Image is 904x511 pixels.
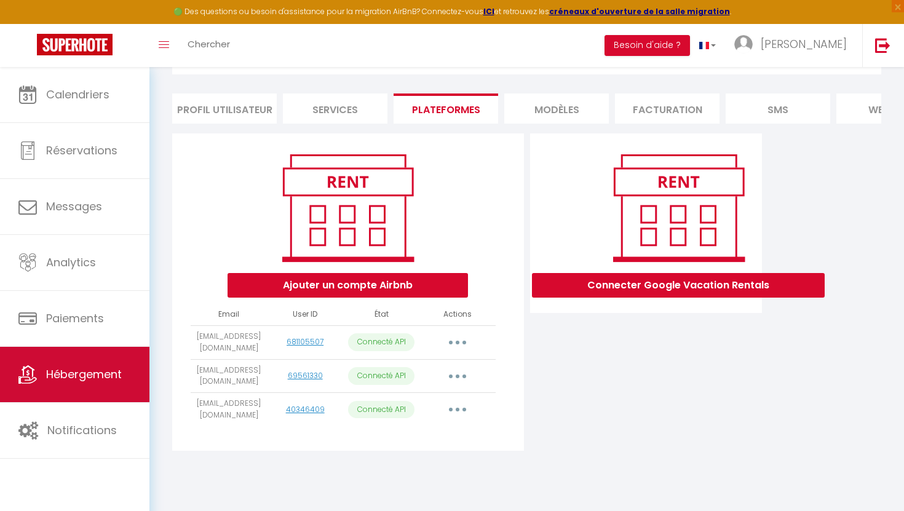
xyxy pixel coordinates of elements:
button: Connecter Google Vacation Rentals [532,273,825,298]
td: [EMAIL_ADDRESS][DOMAIN_NAME] [191,393,267,427]
th: Email [191,304,267,325]
span: Réservations [46,143,117,158]
li: SMS [726,93,830,124]
p: Connecté API [348,333,414,351]
span: Messages [46,199,102,214]
p: Connecté API [348,367,414,385]
a: Chercher [178,24,239,67]
img: rent.png [269,149,426,267]
a: 69561330 [288,370,323,381]
th: User ID [267,304,343,325]
a: ICI [483,6,494,17]
span: Calendriers [46,87,109,102]
li: Facturation [615,93,720,124]
a: 681105507 [287,336,323,347]
button: Ajouter un compte Airbnb [228,273,468,298]
img: rent.png [600,149,757,267]
img: Super Booking [37,34,113,55]
button: Besoin d'aide ? [605,35,690,56]
td: [EMAIL_ADDRESS][DOMAIN_NAME] [191,359,267,393]
span: Hébergement [46,366,122,382]
li: MODÈLES [504,93,609,124]
img: ... [734,35,753,53]
td: [EMAIL_ADDRESS][DOMAIN_NAME] [191,325,267,359]
th: Actions [419,304,496,325]
li: Plateformes [394,93,498,124]
li: Services [283,93,387,124]
p: Connecté API [348,401,414,419]
li: Profil Utilisateur [172,93,277,124]
span: Paiements [46,311,104,326]
span: [PERSON_NAME] [761,36,847,52]
span: Chercher [188,38,230,50]
a: 40346409 [286,404,325,414]
span: Notifications [47,422,117,438]
a: ... [PERSON_NAME] [725,24,862,67]
button: Ouvrir le widget de chat LiveChat [10,5,47,42]
span: Analytics [46,255,96,270]
img: logout [875,38,890,53]
a: créneaux d'ouverture de la salle migration [549,6,730,17]
th: État [343,304,419,325]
